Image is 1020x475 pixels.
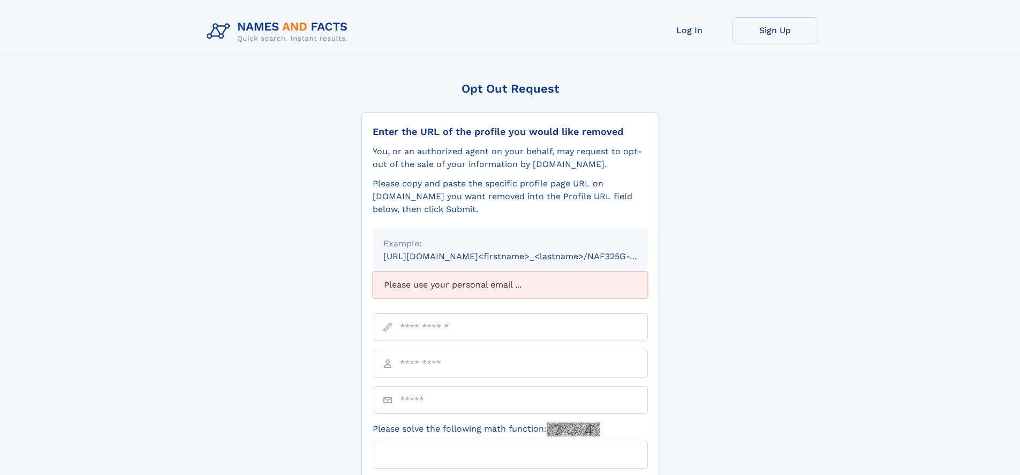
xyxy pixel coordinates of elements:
div: Example: [383,237,637,250]
label: Please solve the following math function: [373,423,600,436]
div: Enter the URL of the profile you would like removed [373,126,648,138]
div: Please use your personal email ... [373,272,648,298]
a: Log In [647,17,732,43]
small: [URL][DOMAIN_NAME]<firstname>_<lastname>/NAF325G-xxxxxxxx [383,251,668,261]
img: Logo Names and Facts [202,17,357,46]
a: Sign Up [732,17,818,43]
div: You, or an authorized agent on your behalf, may request to opt-out of the sale of your informatio... [373,145,648,171]
div: Please copy and paste the specific profile page URL on [DOMAIN_NAME] you want removed into the Pr... [373,177,648,216]
div: Opt Out Request [361,82,659,95]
